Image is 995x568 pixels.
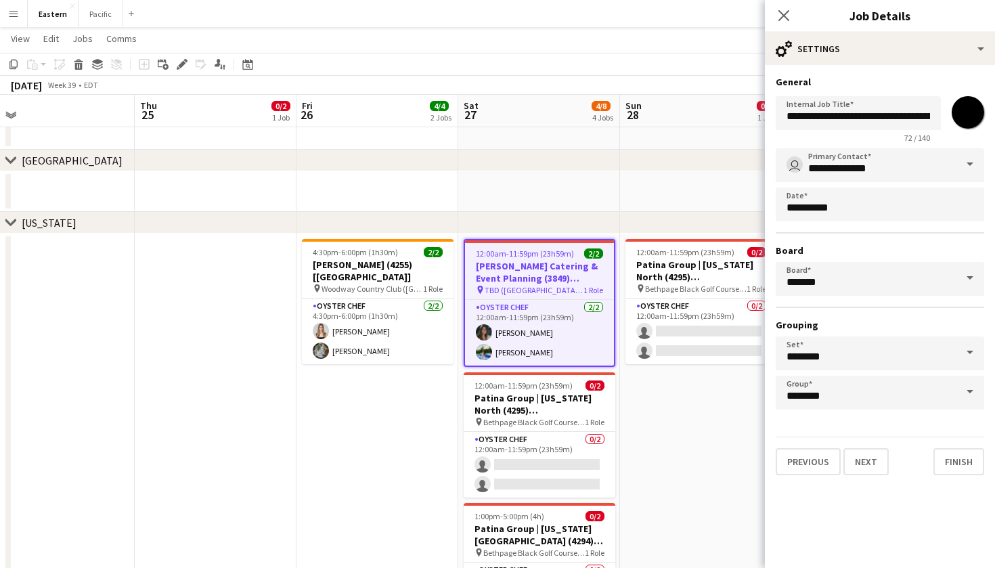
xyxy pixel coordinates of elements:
[424,247,443,257] span: 2/2
[592,101,611,111] span: 4/8
[271,101,290,111] span: 0/2
[474,380,573,391] span: 12:00am-11:59pm (23h59m)
[776,244,984,257] h3: Board
[483,548,585,558] span: Bethpage Black Golf Course (Farmingdale, [GEOGRAPHIC_DATA])
[765,7,995,24] h3: Job Details
[584,248,603,259] span: 2/2
[583,285,603,295] span: 1 Role
[462,107,479,123] span: 27
[302,259,454,283] h3: [PERSON_NAME] (4255) [[GEOGRAPHIC_DATA]]
[483,417,585,427] span: Bethpage Black Golf Course (Farmingdale, [GEOGRAPHIC_DATA])
[776,76,984,88] h3: General
[765,32,995,65] div: Settings
[474,511,544,521] span: 1:00pm-5:00pm (4h)
[464,372,615,498] app-job-card: 12:00am-11:59pm (23h59m)0/2Patina Group | [US_STATE] North (4295) [[GEOGRAPHIC_DATA]] - TIME TBD ...
[636,247,734,257] span: 12:00am-11:59pm (23h59m)
[313,247,398,257] span: 4:30pm-6:00pm (1h30m)
[464,100,479,112] span: Sat
[38,30,64,47] a: Edit
[430,101,449,111] span: 4/4
[465,260,614,284] h3: [PERSON_NAME] Catering & Event Planning (3849) [[GEOGRAPHIC_DATA]] - TIME TBD (1 hour)
[465,300,614,366] app-card-role: Oyster Chef2/212:00am-11:59pm (23h59m)[PERSON_NAME][PERSON_NAME]
[625,259,777,283] h3: Patina Group | [US_STATE] North (4295) [[GEOGRAPHIC_DATA]] - TIME TBD (2 HOURS)
[430,112,451,123] div: 2 Jobs
[43,32,59,45] span: Edit
[272,112,290,123] div: 1 Job
[5,30,35,47] a: View
[625,239,777,364] app-job-card: 12:00am-11:59pm (23h59m)0/2Patina Group | [US_STATE] North (4295) [[GEOGRAPHIC_DATA]] - TIME TBD ...
[757,101,776,111] span: 0/2
[485,285,583,295] span: TBD ([GEOGRAPHIC_DATA], [GEOGRAPHIC_DATA])
[843,448,889,475] button: Next
[322,284,423,294] span: Woodway Country Club ([GEOGRAPHIC_DATA], [GEOGRAPHIC_DATA])
[106,32,137,45] span: Comms
[776,319,984,331] h3: Grouping
[776,448,841,475] button: Previous
[140,100,157,112] span: Thu
[28,1,79,27] button: Eastern
[464,239,615,367] app-job-card: 12:00am-11:59pm (23h59m)2/2[PERSON_NAME] Catering & Event Planning (3849) [[GEOGRAPHIC_DATA]] - T...
[72,32,93,45] span: Jobs
[101,30,142,47] a: Comms
[476,248,574,259] span: 12:00am-11:59pm (23h59m)
[585,417,604,427] span: 1 Role
[592,112,613,123] div: 4 Jobs
[11,32,30,45] span: View
[79,1,123,27] button: Pacific
[645,284,747,294] span: Bethpage Black Golf Course (Farmingdale, [GEOGRAPHIC_DATA])
[464,392,615,416] h3: Patina Group | [US_STATE] North (4295) [[GEOGRAPHIC_DATA]] - TIME TBD (2 HOURS)
[45,80,79,90] span: Week 39
[22,216,76,230] div: [US_STATE]
[625,100,642,112] span: Sun
[464,432,615,498] app-card-role: Oyster Chef0/212:00am-11:59pm (23h59m)
[585,380,604,391] span: 0/2
[300,107,313,123] span: 26
[423,284,443,294] span: 1 Role
[625,299,777,364] app-card-role: Oyster Chef0/212:00am-11:59pm (23h59m)
[138,107,157,123] span: 25
[302,239,454,364] app-job-card: 4:30pm-6:00pm (1h30m)2/2[PERSON_NAME] (4255) [[GEOGRAPHIC_DATA]] Woodway Country Club ([GEOGRAPHI...
[747,247,766,257] span: 0/2
[464,523,615,547] h3: Patina Group | [US_STATE][GEOGRAPHIC_DATA] (4294) [[GEOGRAPHIC_DATA]]
[893,133,941,143] span: 72 / 140
[22,154,123,167] div: [GEOGRAPHIC_DATA]
[302,100,313,112] span: Fri
[585,548,604,558] span: 1 Role
[84,80,98,90] div: EDT
[747,284,766,294] span: 1 Role
[302,299,454,364] app-card-role: Oyster Chef2/24:30pm-6:00pm (1h30m)[PERSON_NAME][PERSON_NAME]
[67,30,98,47] a: Jobs
[623,107,642,123] span: 28
[11,79,42,92] div: [DATE]
[757,112,775,123] div: 1 Job
[933,448,984,475] button: Finish
[585,511,604,521] span: 0/2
